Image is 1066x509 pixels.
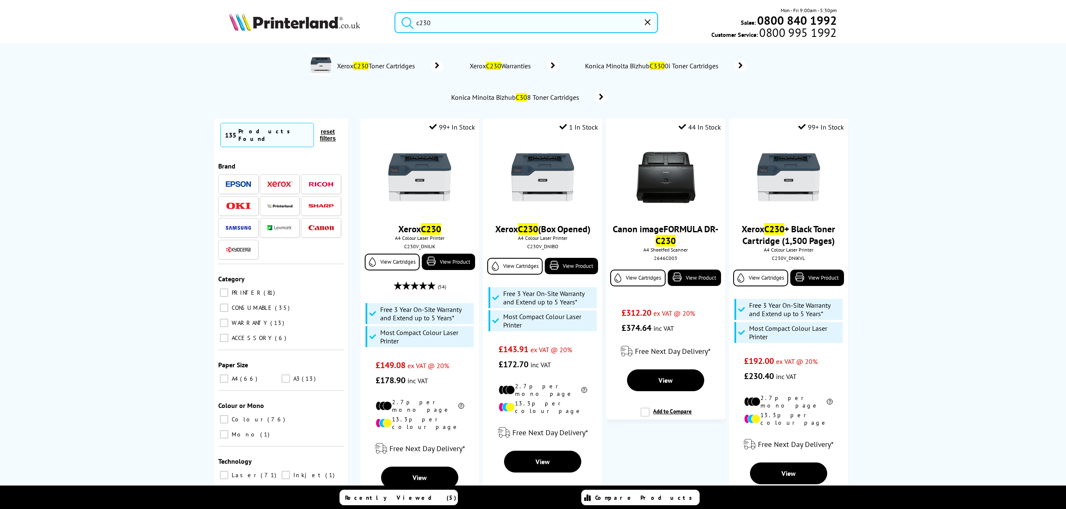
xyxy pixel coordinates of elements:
[282,471,290,479] input: Inkjet 1
[267,204,293,208] img: Printerland
[653,324,674,332] span: inc VAT
[742,223,835,247] a: XeroxC230+ Black Toner Cartridge (1,500 Pages)
[220,288,228,297] input: PRINTER 81
[749,324,841,341] span: Most Compact Colour Laser Printer
[668,270,721,286] a: View Product
[468,60,559,72] a: XeroxC230Warranties
[486,62,501,70] mark: C230
[421,223,441,235] mark: C230
[640,408,692,423] label: Add to Compare
[744,411,833,426] li: 13.3p per colour page
[559,123,598,131] div: 1 In Stock
[230,471,260,479] span: Laser
[308,182,334,187] img: Ricoh
[267,416,287,423] span: 76
[749,301,841,318] span: Free 3 Year On-Site Warranty and Extend up to 5 Years*
[345,494,457,501] span: Recently Viewed (5)
[622,322,651,333] span: £374.64
[308,225,334,231] img: Canon
[489,243,596,249] div: C230V_DNIBO
[612,255,719,261] div: 2646C003
[220,430,228,439] input: Mono 1
[230,289,263,296] span: PRINTER
[781,6,837,14] span: Mon - Fri 9:00am - 5:30pm
[595,494,697,501] span: Compare Products
[230,304,274,312] span: CONSUMABLE
[218,162,235,170] span: Brand
[584,62,721,70] span: Konica Minolta Bizhub 0i Toner Cartridges
[635,346,711,356] span: Free Next Day Delivery*
[230,319,269,327] span: WARRANTY
[679,123,721,131] div: 44 In Stock
[270,319,286,327] span: 13
[220,415,228,423] input: Colour 76
[365,235,475,241] span: A4 Colour Laser Printer
[764,223,784,235] mark: C230
[314,128,342,142] button: reset filters
[758,29,836,36] span: 0800 995 1992
[291,375,301,382] span: A3
[336,55,443,77] a: XeroxC230Toner Cartridges
[311,55,332,75] img: C230V_DNI-conspage.jpg
[581,490,700,505] a: Compare Products
[634,146,697,209] img: Canon-DR-C230-Front-Small.jpg
[584,60,747,72] a: Konica Minolta BizhubC3300i Toner Cartridges
[735,255,841,261] div: C230V_DNIKVL
[627,369,704,391] a: View
[741,18,756,26] span: Sales:
[238,127,309,143] div: Products Found
[267,181,293,187] img: Xerox
[388,146,451,209] img: Xerox-C230-Front-Main-Small.jpg
[495,223,590,235] a: XeroxC230(Box Opened)
[225,131,236,139] span: 135
[220,319,228,327] input: WARRANTY 13
[750,462,827,484] a: View
[308,204,334,208] img: Sharp
[610,247,721,253] span: A4 Sheetfed Scanner
[325,471,337,479] span: 1
[230,431,259,438] span: Mono
[336,62,418,70] span: Xerox Toner Cartridges
[282,374,290,383] input: A3 13
[450,93,582,101] span: Konica Minolta Bizhub 8 Toner Cartridges
[733,247,844,253] span: A4 Colour Laser Printer
[511,146,574,209] img: Xerox-C230-Front-Main-Small.jpg
[518,223,538,235] mark: C230
[380,328,472,345] span: Most Compact Colour Laser Printer
[744,394,833,409] li: 2.7p per mono page
[218,361,248,369] span: Paper Size
[220,471,228,479] input: Laser 71
[499,344,528,355] span: £143.91
[536,457,550,466] span: View
[733,270,788,286] a: View Cartridges
[656,235,676,247] mark: C230
[226,226,251,230] img: Samsung
[260,431,272,438] span: 1
[499,382,587,397] li: 2.7p per mono page
[516,93,527,101] mark: C30
[438,279,446,295] span: (54)
[487,421,598,444] div: modal_delivery
[487,235,598,241] span: A4 Colour Laser Printer
[503,312,595,329] span: Most Compact Colour Laser Printer
[408,377,428,385] span: inc VAT
[758,439,833,449] span: Free Next Day Delivery*
[230,334,274,342] span: ACCESSORY
[450,91,608,103] a: Konica Minolta BizhubC308 Toner Cartridges
[229,13,384,33] a: Printerland Logo
[744,371,774,382] span: £230.40
[267,225,293,230] img: Lexmark
[487,258,542,275] a: View Cartridges
[503,289,595,306] span: Free 3 Year On-Site Warranty and Extend up to 5 Years*
[429,123,475,131] div: 99+ In Stock
[226,203,251,210] img: OKI
[744,356,774,366] span: £192.00
[512,428,588,437] span: Free Next Day Delivery*
[220,334,228,342] input: ACCESSORY 6
[389,444,465,453] span: Free Next Day Delivery*
[408,361,449,370] span: ex VAT @ 20%
[367,243,473,249] div: C230V_DNIUK
[365,437,475,460] div: modal_delivery
[291,471,324,479] span: Inkjet
[499,400,587,415] li: 13.3p per colour page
